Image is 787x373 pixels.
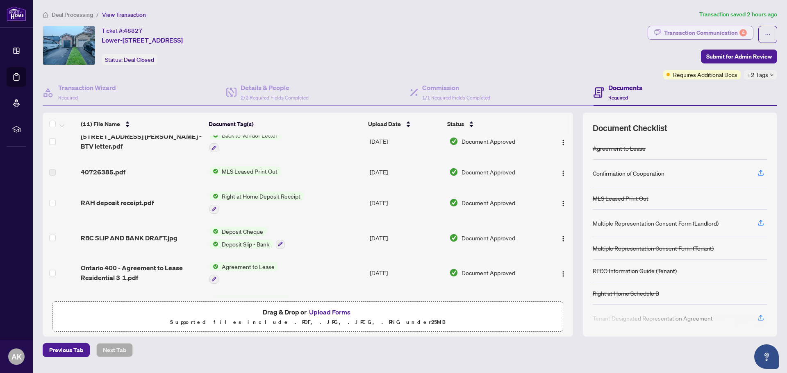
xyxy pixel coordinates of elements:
[209,227,285,249] button: Status IconDeposit ChequeStatus IconDeposit Slip - Bank
[81,198,154,208] span: RAH deposit receipt.pdf
[366,124,446,159] td: [DATE]
[102,26,142,35] div: Ticket #:
[648,26,753,40] button: Transaction Communication4
[53,302,563,332] span: Drag & Drop orUpload FormsSupported files include .PDF, .JPG, .JPEG, .PNG under25MB
[58,83,116,93] h4: Transaction Wizard
[263,307,353,317] span: Drag & Drop or
[58,317,558,327] p: Supported files include .PDF, .JPG, .JPEG, .PNG under 25 MB
[43,12,48,18] span: home
[557,231,570,244] button: Logo
[241,95,309,101] span: 2/2 Required Fields Completed
[557,266,570,279] button: Logo
[218,167,281,176] span: MLS Leased Print Out
[307,307,353,317] button: Upload Forms
[754,344,779,369] button: Open asap
[124,56,154,63] span: Deal Closed
[593,144,646,153] div: Agreement to Lease
[81,233,177,243] span: RBC SLIP AND BANK DRAFT.jpg
[209,192,304,214] button: Status IconRight at Home Deposit Receipt
[462,167,515,176] span: Document Approved
[593,194,648,203] div: MLS Leased Print Out
[608,95,628,101] span: Required
[462,268,515,277] span: Document Approved
[218,297,291,306] span: Right at Home Schedule B
[209,297,218,306] img: Status Icon
[209,131,281,153] button: Status IconBack to Vendor Letter
[81,120,120,129] span: (11) File Name
[560,235,566,242] img: Logo
[218,262,278,271] span: Agreement to Lease
[422,95,490,101] span: 1/1 Required Fields Completed
[608,83,642,93] h4: Documents
[209,192,218,201] img: Status Icon
[81,131,202,151] span: [STREET_ADDRESS] [PERSON_NAME] - BTV letter.pdf
[765,32,771,37] span: ellipsis
[593,266,677,275] div: RECO Information Guide (Tenant)
[43,26,95,65] img: IMG-40726385_1.jpg
[449,233,458,242] img: Document Status
[447,120,464,129] span: Status
[462,198,515,207] span: Document Approved
[449,198,458,207] img: Document Status
[218,227,266,236] span: Deposit Cheque
[11,351,22,362] span: AK
[209,167,218,176] img: Status Icon
[560,271,566,277] img: Logo
[449,167,458,176] img: Document Status
[209,227,218,236] img: Status Icon
[593,122,667,134] span: Document Checklist
[664,26,747,39] div: Transaction Communication
[701,50,777,63] button: Submit for Admin Review
[49,344,83,357] span: Previous Tab
[52,11,93,18] span: Deal Processing
[560,200,566,207] img: Logo
[770,73,774,77] span: down
[593,169,664,178] div: Confirmation of Cooperation
[557,165,570,179] button: Logo
[557,196,570,209] button: Logo
[706,50,772,63] span: Submit for Admin Review
[366,290,446,326] td: [DATE]
[209,262,218,271] img: Status Icon
[462,233,515,242] span: Document Approved
[560,170,566,176] img: Logo
[96,10,99,19] li: /
[205,113,365,136] th: Document Tag(s)
[58,95,78,101] span: Required
[102,35,183,45] span: Lower-[STREET_ADDRESS]
[209,167,281,176] button: Status IconMLS Leased Print Out
[449,137,458,146] img: Document Status
[593,289,659,298] div: Right at Home Schedule B
[209,297,291,319] button: Status IconRight at Home Schedule B
[7,6,26,21] img: logo
[43,343,90,357] button: Previous Tab
[366,159,446,185] td: [DATE]
[449,268,458,277] img: Document Status
[209,262,278,284] button: Status IconAgreement to Lease
[560,139,566,146] img: Logo
[365,113,444,136] th: Upload Date
[102,11,146,18] span: View Transaction
[96,343,133,357] button: Next Tab
[218,240,273,249] span: Deposit Slip - Bank
[739,29,747,36] div: 4
[422,83,490,93] h4: Commission
[102,54,157,65] div: Status:
[444,113,543,136] th: Status
[699,10,777,19] article: Transaction saved 2 hours ago
[209,240,218,249] img: Status Icon
[366,185,446,220] td: [DATE]
[124,27,142,34] span: 48827
[241,83,309,93] h4: Details & People
[81,263,202,283] span: Ontario 400 - Agreement to Lease Residential 3 1.pdf
[366,255,446,291] td: [DATE]
[557,135,570,148] button: Logo
[366,220,446,255] td: [DATE]
[673,70,737,79] span: Requires Additional Docs
[747,70,768,79] span: +2 Tags
[462,137,515,146] span: Document Approved
[593,244,714,253] div: Multiple Representation Consent Form (Tenant)
[368,120,401,129] span: Upload Date
[81,167,125,177] span: 40726385.pdf
[77,113,205,136] th: (11) File Name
